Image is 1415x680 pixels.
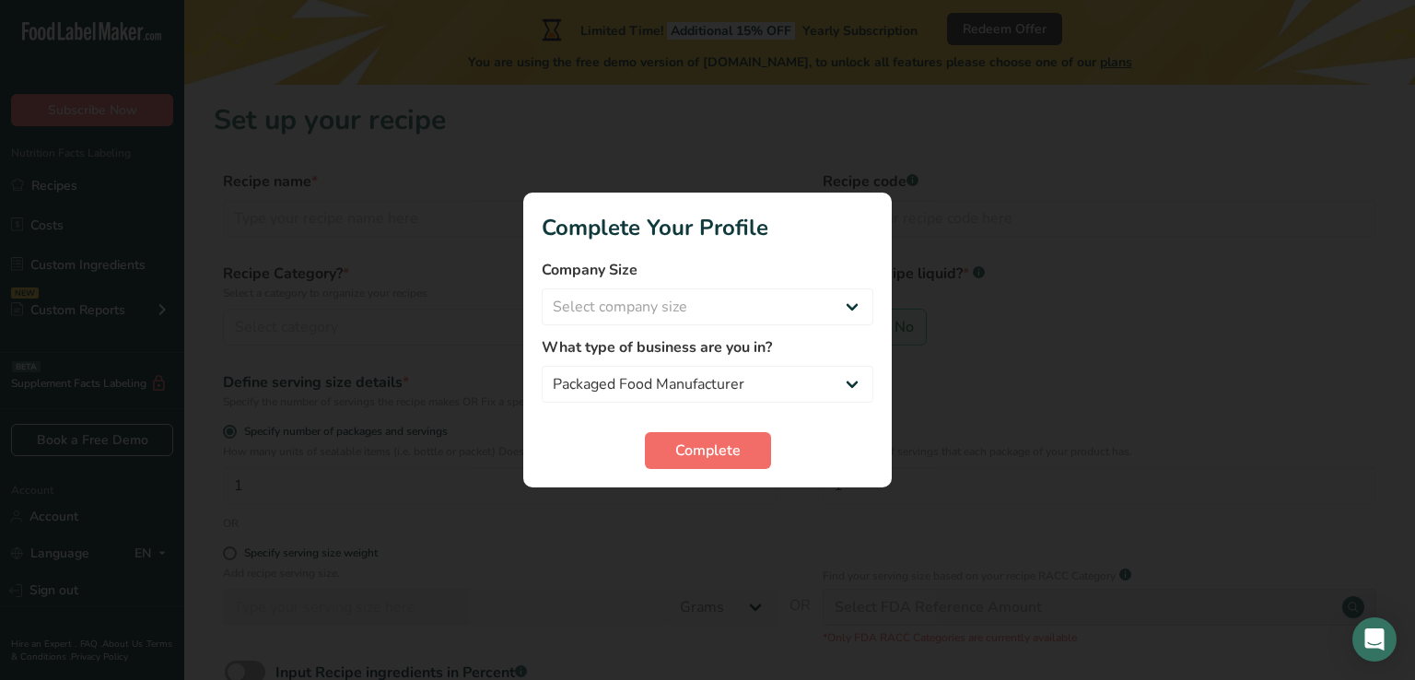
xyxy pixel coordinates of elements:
span: Complete [675,440,741,462]
label: Company Size [542,259,873,281]
button: Complete [645,432,771,469]
h1: Complete Your Profile [542,211,873,244]
div: Open Intercom Messenger [1352,617,1397,662]
label: What type of business are you in? [542,336,873,358]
